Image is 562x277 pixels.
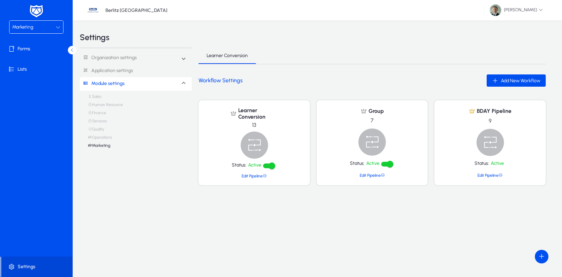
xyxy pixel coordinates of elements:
span: Forms [1,46,74,52]
span: Lists [1,66,74,73]
span: Add New Workflow [501,78,540,84]
a: Edit Pipeline [360,173,385,178]
button: [PERSON_NAME] [484,4,548,16]
a: Services [88,119,107,127]
img: 37.jpg [87,4,99,17]
span: BDAY Pipeline [475,108,511,114]
span: Workflow Settings [199,76,243,85]
a: Human Resource [88,102,123,110]
mat-expansion-panel-header: Module settings [80,77,192,91]
a: Finance [88,110,106,119]
span: Status: [474,161,491,167]
img: pipeline.svg [358,128,386,156]
span: Status: [232,162,248,168]
a: Lists [1,59,74,80]
mat-expansion-panel-header: Organization settings [80,51,192,65]
span: Active [248,162,263,168]
span: 13 [252,120,256,132]
a: Marketing [88,143,110,151]
img: pipeline.svg [476,129,504,156]
img: pipeline.svg [241,132,268,159]
span: [PERSON_NAME] [490,4,543,16]
img: white-logo.png [28,4,45,18]
a: Module settings [80,77,125,90]
span: Learner Conversion [237,107,278,120]
p: Berlitz [GEOGRAPHIC_DATA] [106,7,167,13]
img: 81.jpg [490,4,501,16]
a: Forms [1,39,74,59]
a: Edit Pipeline [242,174,267,178]
span: Group [367,108,384,114]
a: Operations [88,135,112,143]
span: Active [366,161,381,167]
a: Edit Pipeline [477,173,503,178]
span: Settings [1,263,73,270]
span: 7 [371,116,374,127]
a: Application settings [80,65,192,77]
span: Learner Conversion [207,53,248,58]
div: Module settings [80,91,192,157]
a: Quality [88,127,104,135]
span: Active [491,161,506,167]
span: 9 [489,116,491,127]
span: Marketing [12,24,33,30]
a: Sales [88,94,101,102]
h3: Settings [80,33,109,41]
button: Add New Workflow [487,74,546,87]
a: Organization settings [80,52,137,64]
span: Status: [350,161,366,167]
